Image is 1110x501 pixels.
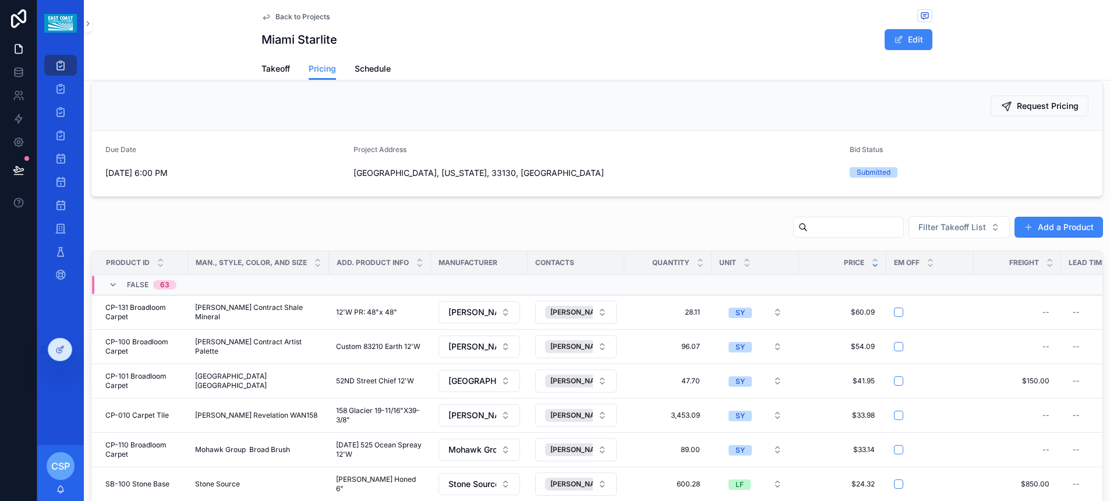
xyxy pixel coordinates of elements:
[550,342,608,351] span: [PERSON_NAME]
[550,308,608,317] span: [PERSON_NAME]
[1069,258,1106,267] span: Lead Time
[439,473,520,495] button: Select Button
[636,376,700,386] span: 47.70
[545,306,625,319] button: Unselect 322
[736,342,745,352] div: SY
[51,459,70,473] span: CSP
[261,58,290,82] a: Takeoff
[535,335,617,358] button: Select Button
[195,445,290,454] span: Mohawk Group Broad Brush
[439,336,520,358] button: Select Button
[336,475,424,493] span: [PERSON_NAME] Honed 6"
[1073,479,1080,489] div: --
[309,63,336,75] span: Pricing
[1073,342,1080,351] div: --
[196,258,307,267] span: Man., Style, Color, and Size
[448,341,496,352] span: [PERSON_NAME] Contract
[636,342,700,351] span: 96.07
[908,216,1010,238] button: Select Button
[439,301,520,323] button: Select Button
[719,474,791,495] button: Select Button
[719,258,736,267] span: Unit
[550,411,608,420] span: [PERSON_NAME]
[195,337,322,356] span: [PERSON_NAME] Contract Artist Palette
[736,445,745,456] div: SY
[545,409,625,422] button: Unselect 363
[1073,411,1080,420] div: --
[811,308,875,317] span: $60.09
[336,440,424,459] span: [DATE] 525 Ocean Spreay 12'W
[195,372,322,390] span: [GEOGRAPHIC_DATA] [GEOGRAPHIC_DATA]
[535,258,574,267] span: Contacts
[719,439,791,460] button: Select Button
[811,445,875,454] span: $33.14
[535,301,617,324] button: Select Button
[1042,445,1049,454] div: --
[105,372,181,390] span: CP-101 Broadloom Carpet
[448,444,496,456] span: Mohawk Group
[811,411,875,420] span: $33.98
[336,406,424,425] span: 158 Glacier 19-11/16"X39-3/8"
[1017,100,1079,112] span: Request Pricing
[336,342,420,351] span: Custom 83210 Earth 12'W
[736,376,745,387] div: SY
[652,258,690,267] span: Quantity
[811,342,875,351] span: $54.09
[105,411,169,420] span: CP-010 Carpet Tile
[811,376,875,386] span: $41.95
[1042,342,1049,351] div: --
[105,303,181,322] span: CP-131 Broadloom Carpet
[44,14,76,33] img: App logo
[545,443,625,456] button: Unselect 288
[439,370,520,392] button: Select Button
[535,438,617,461] button: Select Button
[636,479,700,489] span: 600.28
[850,145,883,154] span: Bid Status
[261,63,290,75] span: Takeoff
[985,479,1049,489] span: $850.00
[127,280,149,290] span: FALSE
[545,375,625,387] button: Unselect 361
[719,336,791,357] button: Select Button
[736,411,745,421] div: SY
[885,29,932,50] button: Edit
[719,405,791,426] button: Select Button
[309,58,336,80] a: Pricing
[106,258,150,267] span: Product ID
[857,167,890,178] div: Submitted
[336,376,414,386] span: 52ND Street Chief 12'W
[918,221,986,233] span: Filter Takeoff List
[355,63,391,75] span: Schedule
[535,404,617,427] button: Select Button
[1042,411,1049,420] div: --
[439,404,520,426] button: Select Button
[105,167,344,179] span: [DATE] 6:00 PM
[448,478,496,490] span: Stone Source
[195,303,322,322] span: [PERSON_NAME] Contract Shale Mineral
[261,12,330,22] a: Back to Projects
[336,308,397,317] span: 12'W PR: 48"x 48"
[1042,308,1049,317] div: --
[719,371,791,391] button: Select Button
[535,369,617,393] button: Select Button
[1014,217,1103,238] button: Add a Product
[991,96,1088,117] button: Request Pricing
[353,145,406,154] span: Project Address
[550,479,608,489] span: [PERSON_NAME]
[37,47,84,301] div: scrollable content
[811,479,875,489] span: $24.32
[636,308,700,317] span: 28.11
[1073,308,1080,317] div: --
[535,472,617,496] button: Select Button
[105,479,169,489] span: SB-100 Stone Base
[353,167,840,179] span: [GEOGRAPHIC_DATA], [US_STATE], 33130, [GEOGRAPHIC_DATA]
[261,31,337,48] h1: Miami Starlite
[894,258,920,267] span: Em Off
[985,376,1049,386] span: $150.00
[1073,445,1080,454] div: --
[105,440,181,459] span: CP-110 Broadloom Carpet
[448,410,496,421] span: [PERSON_NAME] Floor Covering
[636,445,700,454] span: 89.00
[1009,258,1039,267] span: Freight
[105,337,181,356] span: CP-100 Broadloom Carpet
